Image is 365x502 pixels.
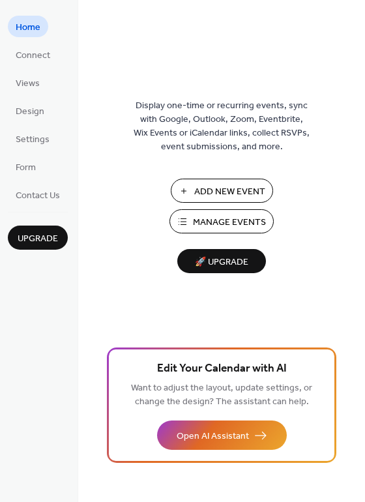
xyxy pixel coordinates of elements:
[134,99,310,154] span: Display one-time or recurring events, sync with Google, Outlook, Zoom, Eventbrite, Wix Events or ...
[185,254,258,271] span: 🚀 Upgrade
[16,77,40,91] span: Views
[177,249,266,273] button: 🚀 Upgrade
[193,216,266,229] span: Manage Events
[8,72,48,93] a: Views
[8,16,48,37] a: Home
[16,189,60,203] span: Contact Us
[8,44,58,65] a: Connect
[16,133,50,147] span: Settings
[16,21,40,35] span: Home
[8,226,68,250] button: Upgrade
[18,232,58,246] span: Upgrade
[194,185,265,199] span: Add New Event
[8,100,52,121] a: Design
[177,430,249,443] span: Open AI Assistant
[8,184,68,205] a: Contact Us
[16,49,50,63] span: Connect
[8,128,57,149] a: Settings
[8,156,44,177] a: Form
[16,161,36,175] span: Form
[157,360,287,378] span: Edit Your Calendar with AI
[171,179,273,203] button: Add New Event
[169,209,274,233] button: Manage Events
[131,379,312,411] span: Want to adjust the layout, update settings, or change the design? The assistant can help.
[16,105,44,119] span: Design
[157,421,287,450] button: Open AI Assistant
